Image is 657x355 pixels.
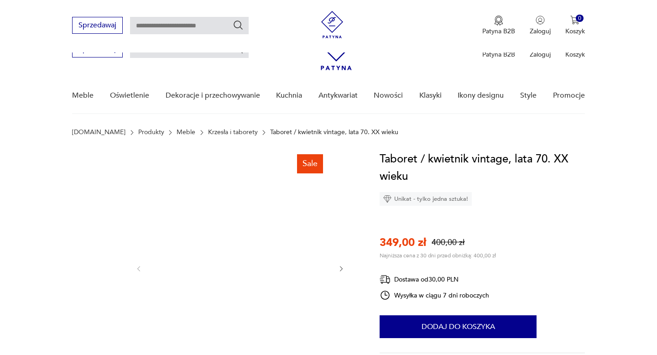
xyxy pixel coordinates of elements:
[432,237,464,248] p: 400,00 zł
[297,154,323,173] div: Sale
[482,16,515,36] a: Ikona medaluPatyna B2B
[72,271,124,323] img: Zdjęcie produktu Taboret / kwietnik vintage, lata 70. XX wieku
[208,129,258,136] a: Krzesła i taborety
[166,78,260,113] a: Dekoracje i przechowywanie
[380,192,472,206] div: Unikat - tylko jedna sztuka!
[530,27,551,36] p: Zaloguj
[530,16,551,36] button: Zaloguj
[110,78,149,113] a: Oświetlenie
[494,16,503,26] img: Ikona medalu
[380,235,426,250] p: 349,00 zł
[380,315,537,338] button: Dodaj do koszyka
[482,16,515,36] button: Patyna B2B
[419,78,442,113] a: Klasyki
[233,20,244,31] button: Szukaj
[72,129,125,136] a: [DOMAIN_NAME]
[72,23,123,29] a: Sprzedawaj
[72,213,124,265] img: Zdjęcie produktu Taboret / kwietnik vintage, lata 70. XX wieku
[520,78,537,113] a: Style
[72,78,94,113] a: Meble
[380,274,489,285] div: Dostawa od 30,00 PLN
[380,274,391,285] img: Ikona dostawy
[530,50,551,59] p: Zaloguj
[270,129,398,136] p: Taboret / kwietnik vintage, lata 70. XX wieku
[380,151,584,185] h1: Taboret / kwietnik vintage, lata 70. XX wieku
[380,290,489,301] div: Wysyłka w ciągu 7 dni roboczych
[318,78,358,113] a: Antykwariat
[565,50,585,59] p: Koszyk
[565,16,585,36] button: 0Koszyk
[318,11,346,38] img: Patyna - sklep z meblami i dekoracjami vintage
[72,17,123,34] button: Sprzedawaj
[553,78,585,113] a: Promocje
[458,78,504,113] a: Ikony designu
[72,155,124,207] img: Zdjęcie produktu Taboret / kwietnik vintage, lata 70. XX wieku
[380,252,496,259] p: Najniższa cena z 30 dni przed obniżką: 400,00 zł
[138,129,164,136] a: Produkty
[383,195,391,203] img: Ikona diamentu
[536,16,545,25] img: Ikonka użytkownika
[482,50,515,59] p: Patyna B2B
[177,129,195,136] a: Meble
[72,47,123,53] a: Sprzedawaj
[482,27,515,36] p: Patyna B2B
[374,78,403,113] a: Nowości
[570,16,579,25] img: Ikona koszyka
[565,27,585,36] p: Koszyk
[576,15,584,22] div: 0
[276,78,302,113] a: Kuchnia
